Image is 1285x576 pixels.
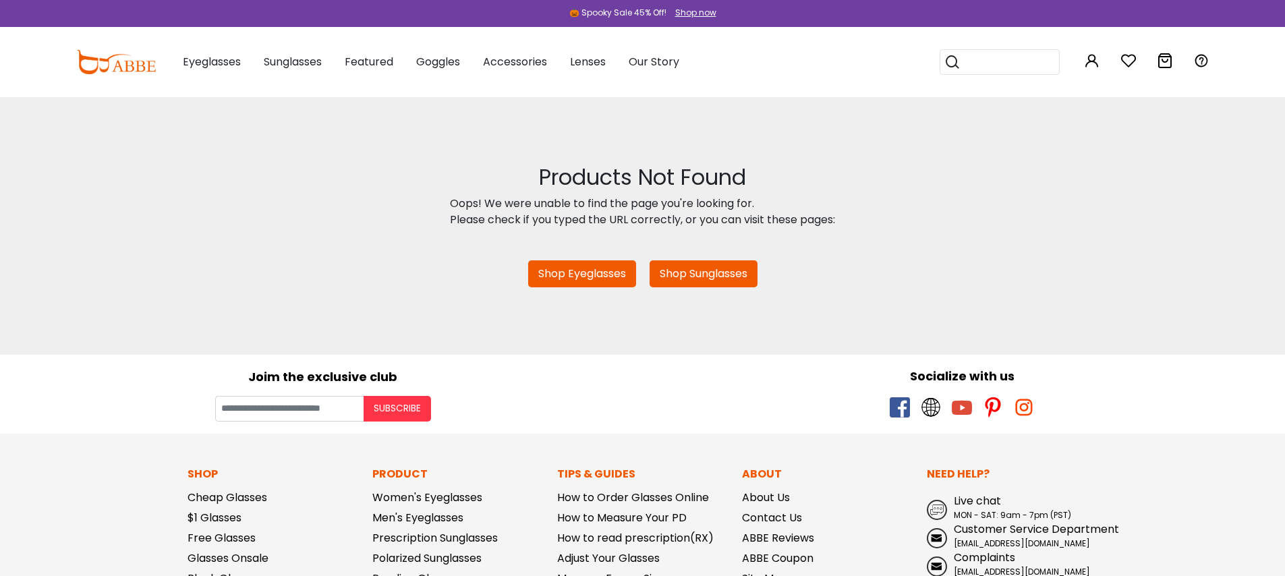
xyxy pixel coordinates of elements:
span: youtube [952,397,972,417]
span: MON - SAT: 9am - 7pm (PST) [954,509,1071,521]
span: Accessories [483,54,547,69]
a: How to Measure Your PD [557,510,687,525]
div: Socialize with us [650,367,1276,385]
a: Women's Eyeglasses [372,490,482,505]
p: Tips & Guides [557,466,729,482]
button: Subscribe [364,396,431,422]
div: Oops! We were unable to find the page you're looking for. [450,196,835,212]
a: How to Order Glasses Online [557,490,709,505]
div: Please check if you typed the URL correctly, or you can visit these pages: [450,212,835,228]
div: Shop now [675,7,716,19]
a: Shop now [668,7,716,18]
a: Contact Us [742,510,802,525]
p: Shop [188,466,359,482]
a: Shop Sunglasses [650,260,758,287]
span: [EMAIL_ADDRESS][DOMAIN_NAME] [954,538,1090,549]
a: About Us [742,490,790,505]
div: Joim the exclusive club [10,365,636,386]
a: Cheap Glasses [188,490,267,505]
span: pinterest [983,397,1003,417]
span: instagram [1014,397,1034,417]
a: $1 Glasses [188,510,241,525]
span: twitter [921,397,941,417]
a: ABBE Reviews [742,530,814,546]
a: Live chat MON - SAT: 9am - 7pm (PST) [927,493,1098,521]
p: Product [372,466,544,482]
img: abbeglasses.com [76,50,156,74]
span: Featured [345,54,393,69]
span: Sunglasses [264,54,322,69]
a: Glasses Onsale [188,550,268,566]
span: Lenses [570,54,606,69]
span: Goggles [416,54,460,69]
a: Polarized Sunglasses [372,550,482,566]
a: ABBE Coupon [742,550,813,566]
a: Customer Service Department [EMAIL_ADDRESS][DOMAIN_NAME] [927,521,1098,550]
a: Men's Eyeglasses [372,510,463,525]
a: Free Glasses [188,530,256,546]
a: How to read prescription(RX) [557,530,714,546]
input: Your email [215,396,364,422]
span: Customer Service Department [954,521,1119,537]
a: Shop Eyeglasses [528,260,636,287]
h2: Products Not Found [450,165,835,190]
span: Our Story [629,54,679,69]
span: Eyeglasses [183,54,241,69]
a: Adjust Your Glasses [557,550,660,566]
p: About [742,466,913,482]
span: facebook [890,397,910,417]
span: Complaints [954,550,1015,565]
a: Prescription Sunglasses [372,530,498,546]
span: Live chat [954,493,1001,509]
div: 🎃 Spooky Sale 45% Off! [569,7,666,19]
p: Need Help? [927,466,1098,482]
